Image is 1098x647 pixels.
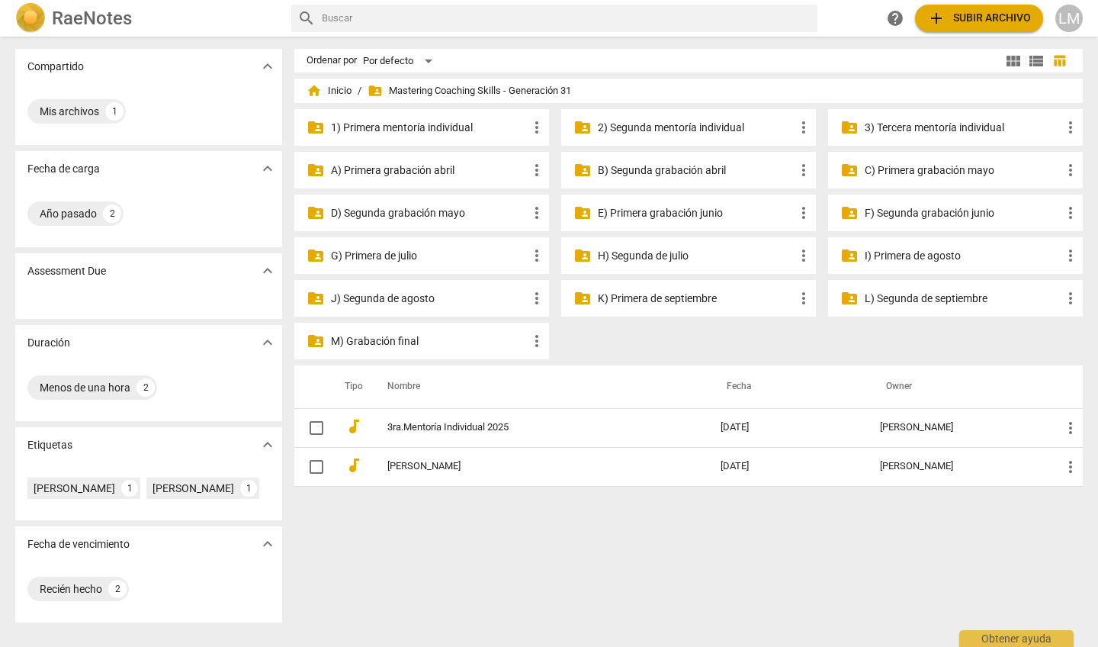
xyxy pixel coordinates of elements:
div: 2 [108,580,127,598]
p: 1) Primera mentoría individual [331,120,528,136]
p: Etiquetas [27,437,72,453]
span: Subir archivo [927,9,1031,27]
span: folder_shared [307,204,325,222]
p: Duración [27,335,70,351]
th: Nombre [369,365,708,408]
span: more_vert [1061,118,1080,137]
p: L) Segunda de septiembre [865,291,1061,307]
button: Tabla [1048,50,1071,72]
p: Compartido [27,59,84,75]
th: Fecha [708,365,868,408]
span: expand_more [258,262,277,280]
img: Logo [15,3,46,34]
span: expand_more [258,57,277,76]
p: 3) Tercera mentoría individual [865,120,1061,136]
p: Assessment Due [27,263,106,279]
div: 2 [103,204,121,223]
div: Recién hecho [40,581,102,597]
span: folder_shared [573,118,592,137]
span: help [886,9,904,27]
span: more_vert [528,204,546,222]
span: expand_more [258,159,277,178]
button: Lista [1025,50,1048,72]
span: folder_shared [307,332,325,350]
p: Fecha de carga [27,161,100,177]
div: [PERSON_NAME] [880,461,1037,472]
span: Inicio [307,83,352,98]
span: audiotrack [345,456,363,475]
span: more_vert [528,246,546,265]
p: H) Segunda de julio [598,248,795,264]
p: 2) Segunda mentoría individual [598,120,795,136]
span: expand_more [258,333,277,352]
span: folder_shared [840,246,859,265]
button: Subir [915,5,1043,32]
td: [DATE] [708,447,868,486]
span: more_vert [528,161,546,179]
a: LogoRaeNotes [15,3,279,34]
p: I) Primera de agosto [865,248,1061,264]
button: Mostrar más [256,331,279,354]
span: add [927,9,945,27]
span: folder_shared [840,161,859,179]
a: Obtener ayuda [881,5,909,32]
th: Owner [868,365,1049,408]
a: [PERSON_NAME] [387,461,666,472]
span: more_vert [795,204,813,222]
span: more_vert [528,289,546,307]
div: Ordenar por [307,55,357,66]
button: LM [1055,5,1083,32]
th: Tipo [332,365,369,408]
div: 1 [105,102,124,121]
span: more_vert [1061,246,1080,265]
button: Mostrar más [256,533,279,555]
span: search [297,9,316,27]
span: folder_shared [840,289,859,307]
div: Año pasado [40,206,97,221]
button: Cuadrícula [1002,50,1025,72]
span: more_vert [795,246,813,265]
span: more_vert [1061,161,1080,179]
button: Mostrar más [256,55,279,78]
span: audiotrack [345,417,363,436]
span: more_vert [795,161,813,179]
span: Mastering Coaching Skills - Generación 31 [368,83,571,98]
h2: RaeNotes [52,8,132,29]
span: / [358,85,361,97]
span: expand_more [258,436,277,454]
span: folder_shared [307,161,325,179]
span: more_vert [528,118,546,137]
button: Mostrar más [256,157,279,180]
span: folder_shared [307,289,325,307]
div: Menos de una hora [40,380,130,395]
div: [PERSON_NAME] [880,422,1037,433]
p: K) Primera de septiembre [598,291,795,307]
span: more_vert [1061,419,1080,437]
span: more_vert [795,118,813,137]
span: more_vert [528,332,546,350]
div: 1 [121,480,138,497]
span: folder_shared [368,83,383,98]
div: Mis archivos [40,104,99,119]
span: more_vert [1061,289,1080,307]
div: 2 [136,378,155,397]
p: Fecha de vencimiento [27,536,130,552]
span: home [307,83,322,98]
span: table_chart [1052,53,1067,68]
p: G) Primera de julio [331,248,528,264]
div: [PERSON_NAME] [152,481,234,496]
p: D) Segunda grabación mayo [331,205,528,221]
span: more_vert [1061,458,1080,476]
p: E) Primera grabación junio [598,205,795,221]
span: folder_shared [573,204,592,222]
span: folder_shared [840,204,859,222]
span: more_vert [1061,204,1080,222]
div: Obtener ayuda [959,630,1074,647]
a: 3ra.Mentoría Individual 2025 [387,422,666,433]
span: view_list [1027,52,1045,70]
span: folder_shared [573,246,592,265]
div: Por defecto [363,49,438,73]
span: folder_shared [840,118,859,137]
span: view_module [1004,52,1023,70]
